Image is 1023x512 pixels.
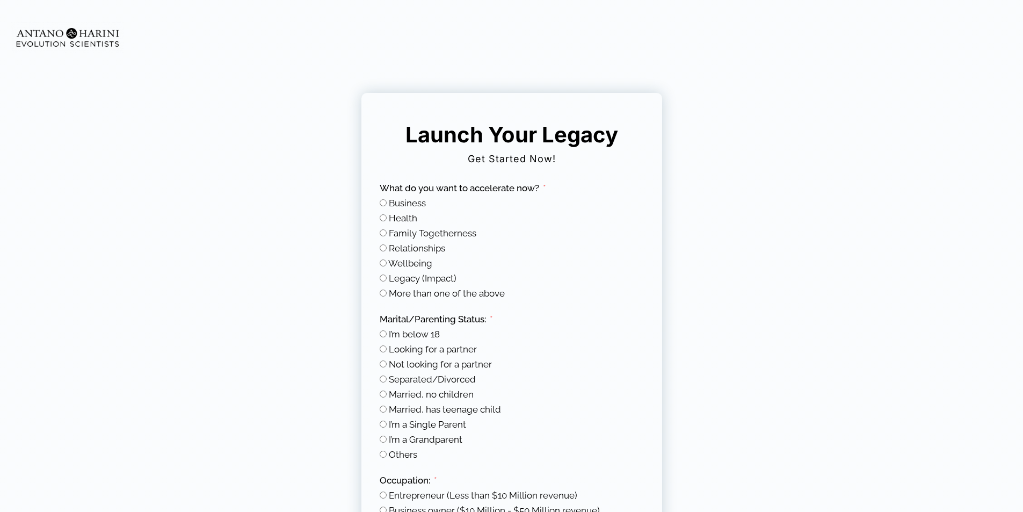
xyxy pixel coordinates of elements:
span: Not looking for a partner [389,359,492,370]
label: Marital/Parenting Status: [380,313,493,326]
input: I’m a Grandparent [380,436,387,443]
input: I’m a Single Parent [380,421,387,428]
span: Wellbeing [388,258,432,269]
span: I’m below 18 [389,329,440,340]
h2: Get Started Now! [378,149,645,169]
span: Entrepreneur (Less than $10 Million revenue) [389,490,577,501]
label: What do you want to accelerate now? [380,182,546,194]
span: Married, no children [389,389,474,400]
span: Married, has teenage child [389,404,501,415]
input: Looking for a partner [380,345,387,352]
input: Entrepreneur (Less than $10 Million revenue) [380,492,387,499]
span: Business [389,198,426,208]
span: Relationships [389,243,445,254]
span: I’m a Single Parent [389,419,466,430]
input: Not looking for a partner [380,360,387,367]
input: Married, no children [380,391,387,398]
input: Wellbeing [380,259,387,266]
input: I’m below 18 [380,330,387,337]
input: Legacy (Impact) [380,275,387,282]
span: I’m a Grandparent [389,434,462,445]
span: Others [389,449,417,460]
input: Health [380,214,387,221]
span: Separated/Divorced [389,374,476,385]
input: Married, has teenage child [380,406,387,413]
input: Business [380,199,387,206]
img: Evolution-Scientist (2) [11,22,124,53]
h5: Launch Your Legacy [400,121,624,148]
span: More than one of the above [389,288,505,299]
input: Others [380,451,387,458]
input: Relationships [380,244,387,251]
span: Family Togetherness [389,228,476,239]
input: More than one of the above [380,290,387,297]
label: Occupation: [380,474,437,487]
input: Family Togetherness [380,229,387,236]
span: Looking for a partner [389,344,477,355]
span: Health [389,213,417,223]
span: Legacy (Impact) [389,273,456,284]
input: Separated/Divorced [380,376,387,383]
